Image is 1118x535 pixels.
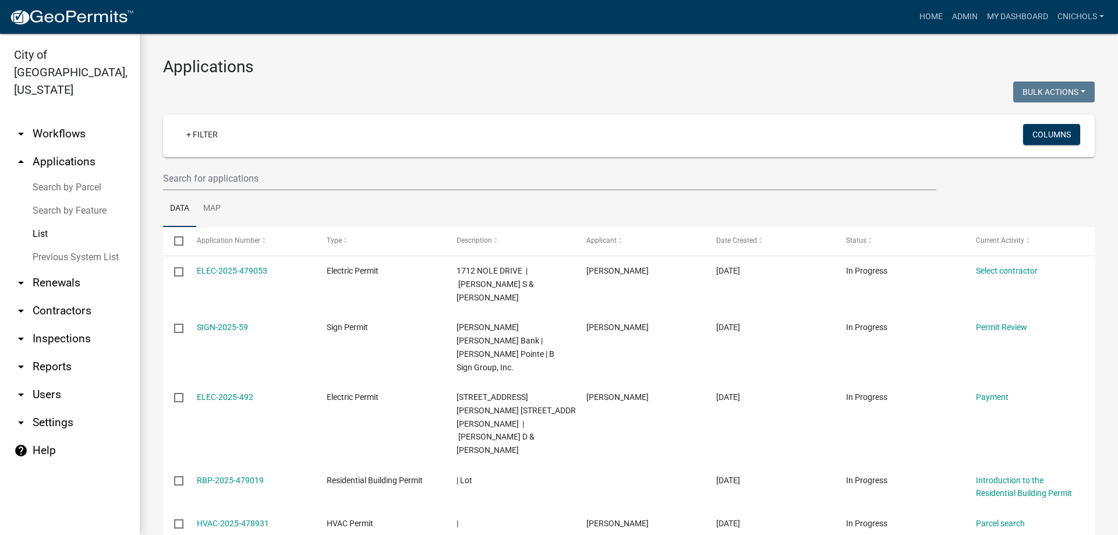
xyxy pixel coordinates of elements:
a: Permit Review [976,323,1027,332]
datatable-header-cell: Application Number [185,227,315,255]
a: RBP-2025-479019 [197,476,264,485]
span: Current Activity [976,236,1024,245]
a: Data [163,190,196,228]
i: arrow_drop_down [14,304,28,318]
span: DeDe Strothman [586,392,649,402]
button: Bulk Actions [1013,82,1095,102]
span: Residential Building Permit [327,476,423,485]
i: arrow_drop_down [14,416,28,430]
datatable-header-cell: Description [445,227,575,255]
i: arrow_drop_up [14,155,28,169]
span: 09/16/2025 [716,323,740,332]
span: 09/16/2025 [716,266,740,275]
a: Introduction to the Residential Building Permit [976,476,1072,498]
a: SIGN-2025-59 [197,323,248,332]
span: Status [846,236,866,245]
datatable-header-cell: Current Activity [965,227,1095,255]
span: In Progress [846,392,887,402]
i: arrow_drop_down [14,332,28,346]
span: | Lot [457,476,472,485]
span: Sara Lamb [586,519,649,528]
a: Admin [947,6,982,28]
span: In Progress [846,519,887,528]
span: Electric Permit [327,266,378,275]
i: arrow_drop_down [14,276,28,290]
datatable-header-cell: Select [163,227,185,255]
i: arrow_drop_down [14,127,28,141]
a: ELEC-2025-479053 [197,266,267,275]
span: 6204 JOHN WAYNE DRIVE 6204 John Wayne Drive | Hardin Christopher D & Crystal R [457,392,592,455]
input: Search for applications [163,166,936,190]
span: 1712 NOLE DRIVE | Dale Jerrold S & Melissa L [457,266,534,302]
span: Larry P Bauerla [586,266,649,275]
i: arrow_drop_down [14,388,28,402]
span: Description [457,236,492,245]
span: In Progress [846,476,887,485]
a: Map [196,190,228,228]
span: 09/16/2025 [716,392,740,402]
button: Columns [1023,124,1080,145]
span: Sign Permit [327,323,368,332]
span: Applicant [586,236,617,245]
span: 09/16/2025 [716,476,740,485]
datatable-header-cell: Type [315,227,445,255]
i: help [14,444,28,458]
a: cnichols [1053,6,1109,28]
span: Application Number [197,236,260,245]
a: My Dashboard [982,6,1053,28]
span: 09/15/2025 [716,519,740,528]
span: Electric Permit [327,392,378,402]
a: Parcel search [976,519,1025,528]
a: Payment [976,392,1009,402]
a: + Filter [177,124,227,145]
span: HVAC Permit [327,519,373,528]
h3: Applications [163,57,1095,77]
a: HVAC-2025-478931 [197,519,269,528]
span: JP Morgan Chase Bank | Vissing Pointe | B Sign Group, Inc. [457,323,554,371]
datatable-header-cell: Date Created [705,227,835,255]
datatable-header-cell: Status [835,227,965,255]
a: ELEC-2025-492 [197,392,253,402]
i: arrow_drop_down [14,360,28,374]
span: In Progress [846,266,887,275]
span: Laura Johnston [586,323,649,332]
a: Select contractor [976,266,1038,275]
a: Home [915,6,947,28]
span: Date Created [716,236,757,245]
span: | [457,519,458,528]
span: Type [327,236,342,245]
datatable-header-cell: Applicant [575,227,705,255]
span: In Progress [846,323,887,332]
